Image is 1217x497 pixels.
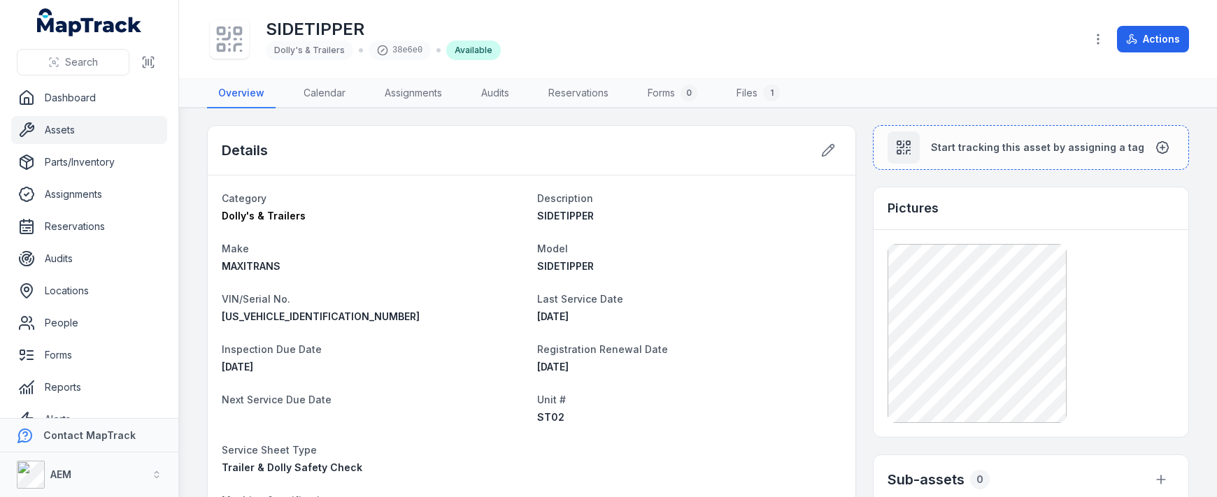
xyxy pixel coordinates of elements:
span: Model [537,243,568,254]
span: VIN/Serial No. [222,293,290,305]
div: 38e6e0 [369,41,431,60]
a: Assignments [373,79,453,108]
span: [DATE] [537,310,569,322]
span: SIDETIPPER [537,260,594,272]
div: 1 [763,85,780,101]
h2: Details [222,141,268,160]
a: Reports [11,373,167,401]
a: Calendar [292,79,357,108]
a: Reservations [537,79,620,108]
span: SIDETIPPER [537,210,594,222]
span: Unit # [537,394,566,405]
button: Actions [1117,26,1189,52]
a: Parts/Inventory [11,148,167,176]
button: Search [17,49,129,75]
span: Category [222,192,266,204]
div: Available [446,41,501,60]
a: Reservations [11,213,167,240]
time: 09/09/2024, 12:00:00 am [537,310,569,322]
a: Dashboard [11,84,167,112]
a: Assignments [11,180,167,208]
span: Registration Renewal Date [537,343,668,355]
h2: Sub-assets [888,470,965,489]
strong: Contact MapTrack [43,429,136,441]
a: Files1 [725,79,791,108]
span: Dolly's & Trailers [222,210,306,222]
span: [DATE] [537,361,569,373]
a: Audits [470,79,520,108]
a: Assets [11,116,167,144]
h3: Pictures [888,199,939,218]
a: MapTrack [37,8,142,36]
span: Service Sheet Type [222,444,317,456]
span: [DATE] [222,361,253,373]
span: Dolly's & Trailers [274,45,345,55]
a: Audits [11,245,167,273]
span: Inspection Due Date [222,343,322,355]
span: Start tracking this asset by assigning a tag [931,141,1144,154]
span: Trailer & Dolly Safety Check [222,461,362,473]
a: Overview [207,79,276,108]
div: 0 [681,85,697,101]
a: Locations [11,277,167,305]
div: 0 [970,470,990,489]
a: People [11,309,167,337]
span: ST02 [537,411,564,423]
a: Forms0 [636,79,709,108]
span: Next Service Due Date [222,394,332,405]
h1: SIDETIPPER [266,18,501,41]
span: Description [537,192,593,204]
span: [US_VEHICLE_IDENTIFICATION_NUMBER] [222,310,420,322]
span: Make [222,243,249,254]
time: 08/11/2025, 12:00:00 am [537,361,569,373]
button: Start tracking this asset by assigning a tag [873,125,1189,170]
a: Alerts [11,405,167,433]
strong: AEM [50,468,71,480]
a: Forms [11,341,167,369]
span: MAXITRANS [222,260,280,272]
span: Search [65,55,98,69]
span: Last Service Date [537,293,623,305]
time: 08/08/2026, 12:00:00 am [222,361,253,373]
